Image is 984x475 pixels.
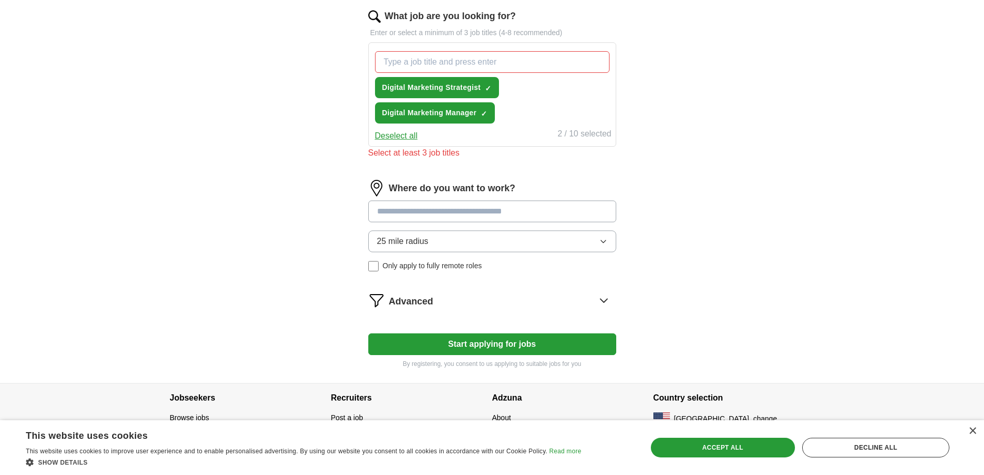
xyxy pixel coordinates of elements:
span: Only apply to fully remote roles [383,261,482,271]
span: This website uses cookies to improve user experience and to enable personalised advertising. By u... [26,448,548,455]
a: Read more, opens a new window [549,448,581,455]
a: Browse jobs [170,413,209,422]
a: Post a job [331,413,363,422]
span: [GEOGRAPHIC_DATA] [674,413,749,424]
div: Accept all [651,438,795,457]
p: Enter or select a minimum of 3 job titles (4-8 recommended) [368,27,616,38]
label: What job are you looking for? [385,9,516,23]
input: Only apply to fully remote roles [368,261,379,271]
div: 2 / 10 selected [557,128,611,142]
span: Digital Marketing Strategist [382,82,481,93]
button: 25 mile radius [368,231,616,252]
img: US flag [653,412,670,425]
div: Show details [26,457,581,467]
span: ✓ [485,84,491,93]
div: This website uses cookies [26,426,555,442]
img: search.png [368,10,381,23]
div: Close [969,427,976,435]
button: Digital Marketing Manager✓ [375,102,495,124]
input: Type a job title and press enter [375,51,610,73]
span: ✓ [481,110,487,118]
button: Deselect all [375,130,418,142]
div: Decline all [802,438,949,457]
div: Select at least 3 job titles [368,147,616,159]
h4: Country selection [653,384,815,412]
button: Start applying for jobs [368,333,616,355]
button: change [753,413,777,424]
label: Where do you want to work? [389,181,516,195]
span: Show details [38,459,88,466]
span: Advanced [389,295,433,309]
img: location.png [368,180,385,196]
img: filter [368,292,385,309]
span: Digital Marketing Manager [382,108,477,118]
p: By registering, you consent to us applying to suitable jobs for you [368,359,616,369]
span: 25 mile radius [377,235,429,248]
a: About [492,413,511,422]
button: Digital Marketing Strategist✓ [375,77,499,98]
